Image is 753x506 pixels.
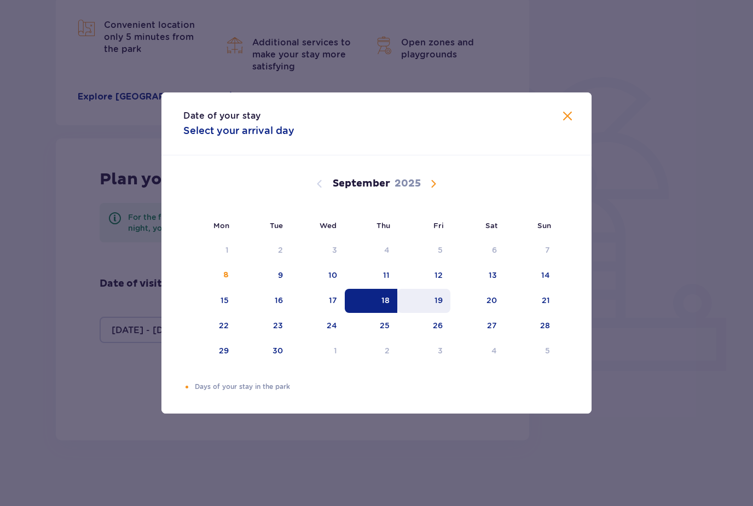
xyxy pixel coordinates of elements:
div: 4 [491,345,497,356]
td: Choose Saturday, September 27, 2025 as your check-out date. It’s available. [450,314,505,338]
td: Choose Tuesday, September 23, 2025 as your check-out date. It’s available. [236,314,291,338]
div: 22 [219,320,229,331]
td: Choose Tuesday, September 30, 2025 as your check-out date. It’s available. [236,339,291,363]
td: Choose Tuesday, September 16, 2025 as your check-out date. It’s available. [236,289,291,313]
div: 30 [273,345,283,356]
div: 3 [438,345,443,356]
td: Not available. Wednesday, September 3, 2025 [291,239,345,263]
div: 5 [438,245,443,255]
td: Not available. Tuesday, September 2, 2025 [236,239,291,263]
td: Choose Wednesday, September 24, 2025 as your check-out date. It’s available. [291,314,345,338]
td: Choose Thursday, September 11, 2025 as your check-out date. It’s available. [345,264,398,288]
td: Not available. Friday, September 5, 2025 [397,239,450,263]
td: Choose Monday, September 15, 2025 as your check-out date. It’s available. [183,289,236,313]
td: Not available. Wednesday, October 1, 2025 [291,339,345,363]
small: Sat [485,221,497,230]
td: Choose Saturday, September 20, 2025 as your check-out date. It’s available. [450,289,505,313]
div: 2 [385,345,390,356]
div: 24 [327,320,337,331]
div: 8 [223,270,229,281]
small: Fri [433,221,444,230]
div: 26 [433,320,443,331]
small: Tue [270,221,283,230]
div: 1 [225,245,229,255]
div: 18 [381,295,390,306]
div: 9 [278,270,283,281]
td: Choose Monday, September 8, 2025 as your check-out date. It’s available. [183,264,236,288]
div: Calendar [161,155,592,382]
td: Not available. Saturday, October 4, 2025 [450,339,505,363]
div: 6 [492,245,497,255]
td: Choose Sunday, September 14, 2025 as your check-out date. It’s available. [505,264,558,288]
td: Choose Saturday, September 13, 2025 as your check-out date. It’s available. [450,264,505,288]
div: 2 [278,245,283,255]
div: 19 [435,295,443,306]
div: 16 [275,295,283,306]
td: Not available. Friday, October 3, 2025 [397,339,450,363]
div: 20 [486,295,497,306]
td: Choose Sunday, September 28, 2025 as your check-out date. It’s available. [505,314,558,338]
p: September [333,177,390,190]
small: Mon [213,221,229,230]
td: Not available. Thursday, October 2, 2025 [345,339,398,363]
td: Choose Friday, September 26, 2025 as your check-out date. It’s available. [397,314,450,338]
div: 10 [328,270,337,281]
div: 11 [383,270,390,281]
div: 25 [380,320,390,331]
td: Not available. Saturday, September 6, 2025 [450,239,505,263]
p: Days of your stay in the park [195,382,570,392]
div: 3 [332,245,337,255]
div: 23 [273,320,283,331]
td: Choose Wednesday, September 10, 2025 as your check-out date. It’s available. [291,264,345,288]
div: 15 [221,295,229,306]
td: Not available. Thursday, September 4, 2025 [345,239,398,263]
div: 27 [487,320,497,331]
small: Thu [376,221,390,230]
td: Choose Tuesday, September 9, 2025 as your check-out date. It’s available. [236,264,291,288]
div: 17 [329,295,337,306]
p: 2025 [395,177,421,190]
td: Choose Monday, September 22, 2025 as your check-out date. It’s available. [183,314,236,338]
div: 1 [334,345,337,356]
td: Choose Sunday, October 5, 2025 as your check-out date. It’s available. [505,339,558,363]
td: Not available. Sunday, September 7, 2025 [505,239,558,263]
td: Choose Friday, September 12, 2025 as your check-out date. It’s available. [397,264,450,288]
td: Choose Monday, September 29, 2025 as your check-out date. It’s available. [183,339,236,363]
td: Choose Thursday, September 25, 2025 as your check-out date. It’s available. [345,314,398,338]
small: Wed [320,221,337,230]
td: Choose Wednesday, September 17, 2025 as your check-out date. It’s available. [291,289,345,313]
td: Not available. Monday, September 1, 2025 [183,239,236,263]
div: 4 [384,245,390,255]
td: Choose Friday, September 19, 2025 as your check-out date. It’s available. [397,289,450,313]
td: Selected as start date. Thursday, September 18, 2025 [345,289,398,313]
td: Choose Sunday, September 21, 2025 as your check-out date. It’s available. [505,289,558,313]
div: 29 [219,345,229,356]
div: 12 [435,270,443,281]
div: 13 [489,270,497,281]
